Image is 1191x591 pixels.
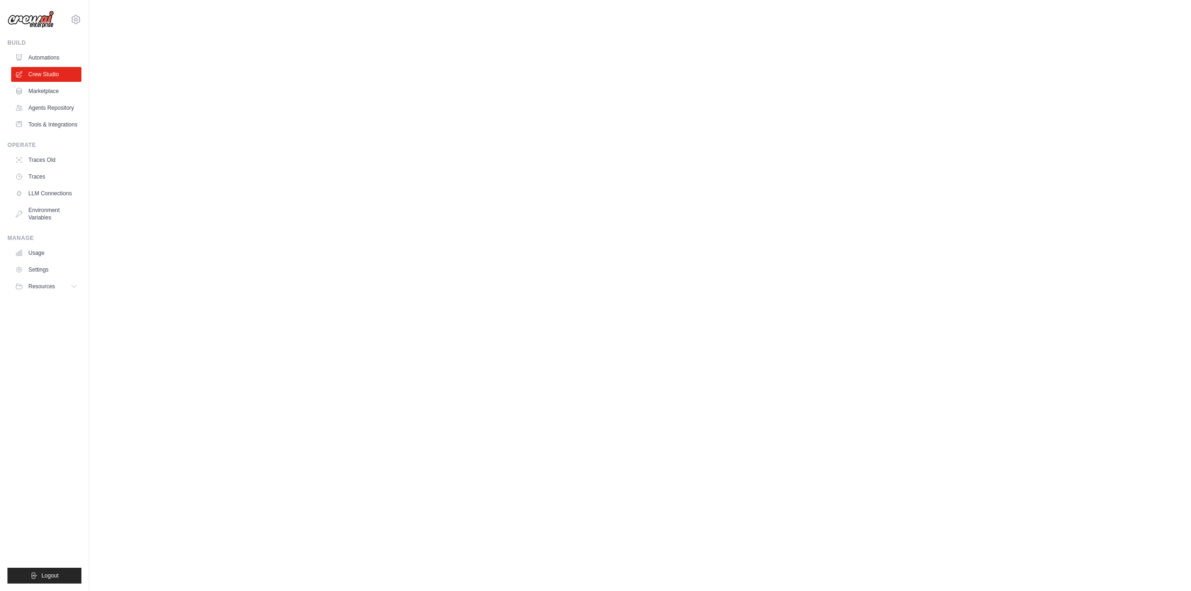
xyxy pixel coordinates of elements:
a: Traces [11,169,81,184]
a: Traces Old [11,153,81,167]
button: Resources [11,279,81,294]
a: Tools & Integrations [11,117,81,132]
div: Operate [7,141,81,149]
button: Logout [7,568,81,584]
a: Agents Repository [11,100,81,115]
a: Crew Studio [11,67,81,82]
a: Settings [11,262,81,277]
a: Usage [11,246,81,260]
div: Manage [7,234,81,242]
a: LLM Connections [11,186,81,201]
span: Logout [41,572,59,579]
img: Logo [7,11,54,28]
a: Environment Variables [11,203,81,225]
div: Build [7,39,81,46]
a: Automations [11,50,81,65]
span: Resources [28,283,55,290]
a: Marketplace [11,84,81,99]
